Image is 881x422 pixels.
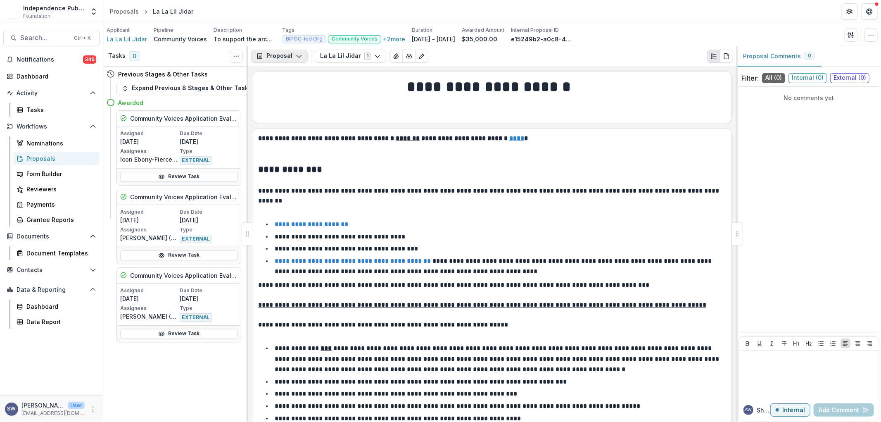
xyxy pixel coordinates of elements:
h3: Tasks [108,52,126,60]
div: Form Builder [26,169,93,178]
div: Reviewers [26,185,93,193]
a: Proposals [107,5,142,17]
span: EXTERNAL [180,235,212,243]
button: Align Right [865,339,875,348]
span: Community Voices [332,36,378,42]
a: Dashboard [13,300,100,313]
p: Assignees [120,305,178,312]
p: No comments yet [741,93,876,102]
p: To support the archiving and documenting of La La [PERSON_NAME]'s organizing of community experie... [214,35,275,43]
p: Assigned [120,208,178,216]
a: Document Templates [13,246,100,260]
button: View Attached Files [389,50,403,63]
button: Partners [841,3,858,20]
div: Dashboard [26,302,93,311]
h4: Previous Stages & Other Tasks [118,70,208,79]
a: Review Task [120,329,237,339]
button: More [88,404,98,414]
h4: Awarded [118,98,143,107]
button: Expand Previous 8 Stages & Other Tasks [116,82,257,95]
button: Bullet List [816,339,826,348]
h5: Community Voices Application Evaluation [130,193,237,201]
button: Open entity switcher [88,3,100,20]
button: Proposal Comments [736,46,822,67]
p: Pipeline [154,26,173,34]
nav: breadcrumb [107,5,197,17]
button: Italicize [767,339,777,348]
p: User [68,402,85,409]
a: Dashboard [3,69,100,83]
span: BIPOC-led Org [286,36,323,42]
span: EXTERNAL [180,156,212,165]
p: [DATE] [180,294,237,303]
a: La La Lil Jidar [107,35,147,43]
p: Type [180,305,237,312]
button: Proposal [251,50,308,63]
button: Open Data & Reporting [3,283,100,296]
p: [DATE] [180,137,237,146]
button: Heading 1 [791,339,801,348]
button: Add Comment [814,403,874,417]
div: Proposals [110,7,139,16]
p: $35,000.00 [462,35,497,43]
button: Notifications346 [3,53,100,66]
p: Type [180,226,237,234]
p: Applicant [107,26,130,34]
p: [DATE] [120,216,178,224]
p: Assigned [120,287,178,294]
h5: Community Voices Application Evaluation [130,114,237,123]
button: Open Activity [3,86,100,100]
button: Open Documents [3,230,100,243]
button: Align Left [841,339,850,348]
div: Ctrl + K [72,33,93,43]
p: Assigned [120,130,178,137]
div: Grantee Reports [26,215,93,224]
p: Duration [412,26,432,34]
p: [DATE] [120,294,178,303]
div: Proposals [26,154,93,163]
span: Notifications [17,56,83,63]
p: Assignees [120,226,178,234]
div: Nominations [26,139,93,148]
p: Community Voices [154,35,207,43]
img: Independence Public Media Foundation [7,5,20,18]
span: Workflows [17,123,86,130]
button: Heading 2 [804,339,814,348]
p: [EMAIL_ADDRESS][DOMAIN_NAME] [21,410,85,417]
div: Data Report [26,317,93,326]
p: [DATE] [180,216,237,224]
span: Contacts [17,267,86,274]
button: Search... [3,30,100,46]
span: External ( 0 ) [830,73,869,83]
p: [DATE] - [DATE] [412,35,455,43]
button: Underline [755,339,765,348]
div: La La Lil Jidar [153,7,193,16]
a: Nominations [13,136,100,150]
p: Description [214,26,242,34]
p: [PERSON_NAME] ([EMAIL_ADDRESS][DOMAIN_NAME]) [120,312,178,321]
button: La La Lil Jidar1 [315,50,386,63]
p: Internal Proposal ID [511,26,559,34]
div: Tasks [26,105,93,114]
div: Sherella Williams [7,406,16,412]
p: e15249b2-a0c8-4c18-8f6c-98d9bf7ded2f [511,35,573,43]
span: 346 [83,55,96,64]
a: Form Builder [13,167,100,181]
a: Proposals [13,152,100,165]
a: Review Task [120,250,237,260]
span: Foundation [23,12,50,20]
p: Tags [282,26,294,34]
button: Ordered List [828,339,838,348]
div: Payments [26,200,93,209]
span: Internal ( 0 ) [788,73,827,83]
div: Independence Public Media Foundation [23,4,85,12]
p: Sherella W [757,406,770,415]
p: Internal [782,407,805,414]
p: [PERSON_NAME] ([EMAIL_ADDRESS][DOMAIN_NAME]) [120,234,178,242]
span: Search... [20,34,69,42]
button: Open Workflows [3,120,100,133]
span: Data & Reporting [17,286,86,293]
span: 0 [129,51,140,61]
a: Tasks [13,103,100,117]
